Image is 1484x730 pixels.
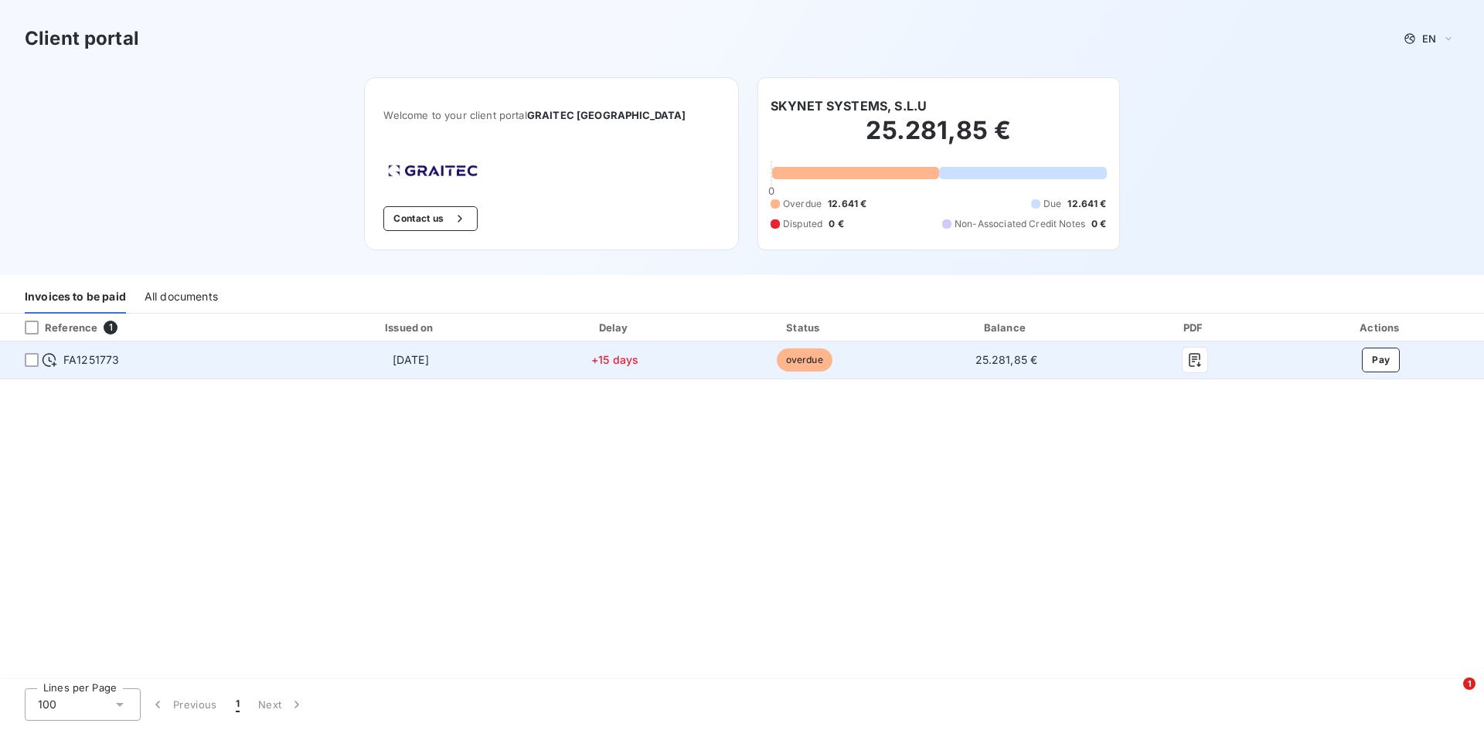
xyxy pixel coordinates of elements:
[829,217,843,231] span: 0 €
[145,281,218,314] div: All documents
[393,353,429,366] span: [DATE]
[783,217,822,231] span: Disputed
[141,688,226,721] button: Previous
[236,697,240,712] span: 1
[38,697,56,712] span: 100
[1067,197,1106,211] span: 12.641 €
[1115,320,1275,335] div: PDF
[1043,197,1061,211] span: Due
[63,352,119,368] span: FA1251773
[975,353,1038,366] span: 25.281,85 €
[226,688,249,721] button: 1
[904,320,1108,335] div: Balance
[1422,32,1436,45] span: EN
[1091,217,1106,231] span: 0 €
[526,320,705,335] div: Delay
[771,97,927,115] h6: SKYNET SYSTEMS, S.L.U
[249,688,314,721] button: Next
[302,320,519,335] div: Issued on
[383,160,482,182] img: Company logo
[768,185,774,197] span: 0
[828,197,866,211] span: 12.641 €
[1281,320,1481,335] div: Actions
[383,206,477,231] button: Contact us
[527,109,686,121] span: GRAITEC [GEOGRAPHIC_DATA]
[771,115,1107,161] h2: 25.281,85 €
[1463,677,1475,690] span: 1
[1431,677,1469,715] iframe: Intercom live chat
[12,321,97,334] div: Reference
[1362,348,1400,372] button: Pay
[104,321,117,334] span: 1
[711,320,898,335] div: Status
[783,197,822,211] span: Overdue
[25,281,126,314] div: Invoices to be paid
[591,353,638,366] span: +15 days
[955,217,1085,231] span: Non-Associated Credit Notes
[777,348,832,372] span: overdue
[383,109,720,121] span: Welcome to your client portal
[25,25,139,53] h3: Client portal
